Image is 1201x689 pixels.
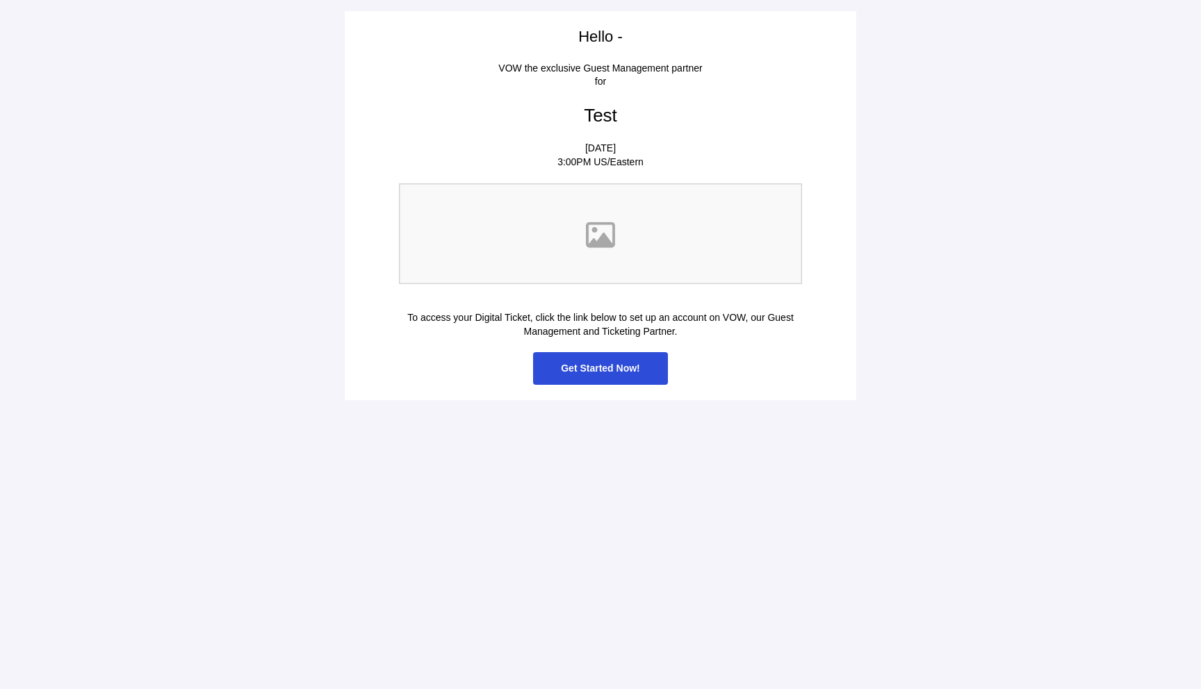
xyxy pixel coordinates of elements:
[561,363,640,374] span: Get Started Now!
[399,62,802,89] p: VOW the exclusive Guest Management partner for
[399,311,802,338] p: To access your Digital Ticket, click the link below to set up an account on VOW, our Guest Manage...
[399,142,802,156] p: [DATE]
[578,28,623,45] span: Hello -
[399,103,802,128] p: Test
[399,156,802,169] p: 3:00PM US/Eastern
[533,352,668,385] a: Get Started Now!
